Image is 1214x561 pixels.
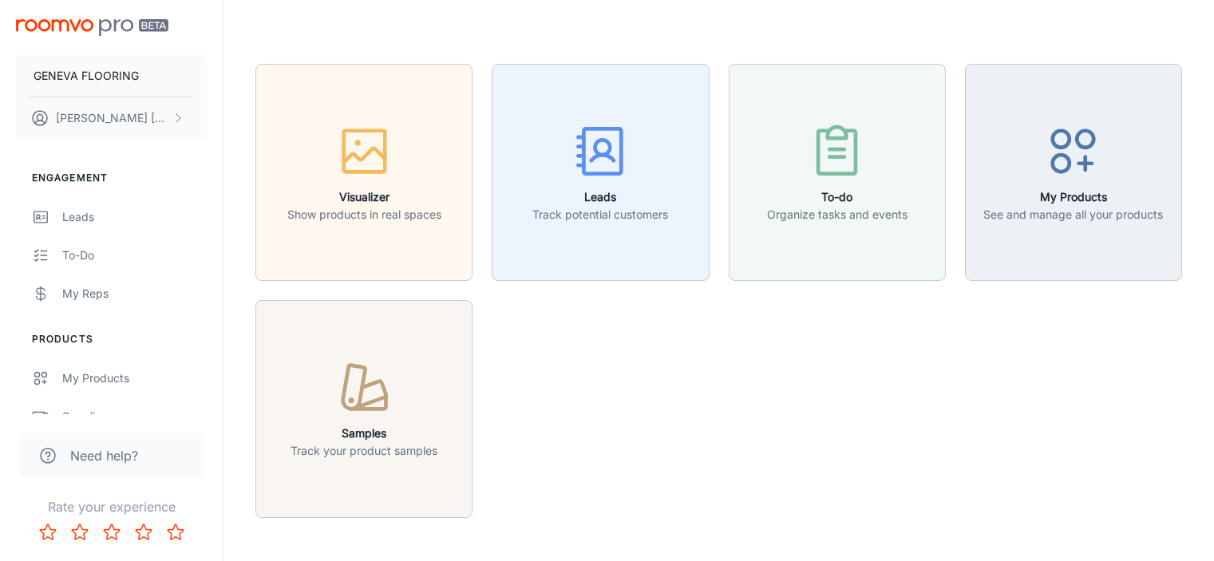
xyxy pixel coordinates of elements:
[13,497,210,516] p: Rate your experience
[291,442,437,460] p: Track your product samples
[128,516,160,548] button: Rate 4 star
[62,408,207,425] div: Suppliers
[965,164,1182,180] a: My ProductsSee and manage all your products
[64,516,96,548] button: Rate 2 star
[767,206,908,223] p: Organize tasks and events
[965,64,1182,281] button: My ProductsSee and manage all your products
[767,188,908,206] h6: To-do
[492,64,709,281] button: LeadsTrack potential customers
[255,64,473,281] button: VisualizerShow products in real spaces
[729,64,946,281] button: To-doOrganize tasks and events
[532,206,668,223] p: Track potential customers
[96,516,128,548] button: Rate 3 star
[62,247,207,264] div: To-do
[160,516,192,548] button: Rate 5 star
[62,208,207,226] div: Leads
[16,55,207,97] button: GENEVA FLOORING
[492,164,709,180] a: LeadsTrack potential customers
[729,164,946,180] a: To-doOrganize tasks and events
[287,206,441,223] p: Show products in real spaces
[32,516,64,548] button: Rate 1 star
[34,67,139,85] p: GENEVA FLOORING
[62,369,207,387] div: My Products
[62,285,207,302] div: My Reps
[287,188,441,206] h6: Visualizer
[70,446,138,465] span: Need help?
[56,109,168,127] p: [PERSON_NAME] [PERSON_NAME]
[291,425,437,442] h6: Samples
[983,188,1163,206] h6: My Products
[16,97,207,139] button: [PERSON_NAME] [PERSON_NAME]
[16,19,168,36] img: Roomvo PRO Beta
[983,206,1163,223] p: See and manage all your products
[255,400,473,416] a: SamplesTrack your product samples
[532,188,668,206] h6: Leads
[255,300,473,517] button: SamplesTrack your product samples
